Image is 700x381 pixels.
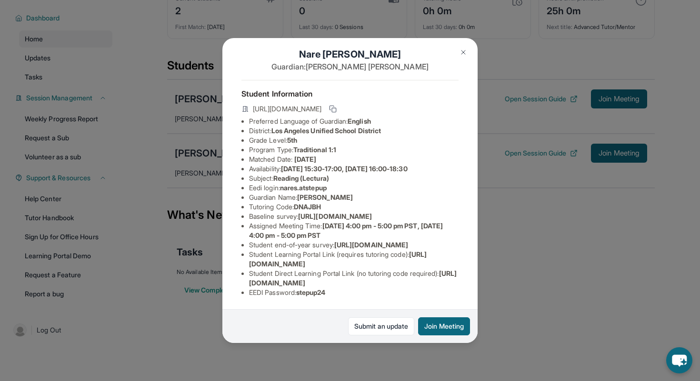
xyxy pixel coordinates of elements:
[241,61,459,72] p: Guardian: [PERSON_NAME] [PERSON_NAME]
[249,183,459,193] li: Eedi login :
[249,250,459,269] li: Student Learning Portal Link (requires tutoring code) :
[287,136,297,144] span: 5th
[460,49,467,56] img: Close Icon
[249,126,459,136] li: District:
[281,165,408,173] span: [DATE] 15:30-17:00, [DATE] 16:00-18:30
[418,317,470,335] button: Join Meeting
[249,222,443,239] span: [DATE] 4:00 pm - 5:00 pm PST, [DATE] 4:00 pm - 5:00 pm PST
[249,155,459,164] li: Matched Date:
[249,212,459,221] li: Baseline survey :
[249,221,459,240] li: Assigned Meeting Time :
[297,193,353,201] span: [PERSON_NAME]
[249,145,459,155] li: Program Type:
[298,212,372,220] span: [URL][DOMAIN_NAME]
[280,184,327,192] span: nares.atstepup
[348,117,371,125] span: English
[273,174,329,182] span: Reading (Lectura)
[293,146,336,154] span: Traditional 1:1
[666,347,692,373] button: chat-button
[249,288,459,297] li: EEDI Password :
[249,193,459,202] li: Guardian Name :
[241,88,459,99] h4: Student Information
[348,317,414,335] a: Submit an update
[253,104,321,114] span: [URL][DOMAIN_NAME]
[249,202,459,212] li: Tutoring Code :
[249,269,459,288] li: Student Direct Learning Portal Link (no tutoring code required) :
[249,174,459,183] li: Subject :
[249,240,459,250] li: Student end-of-year survey :
[271,127,381,135] span: Los Angeles Unified School District
[249,164,459,174] li: Availability:
[296,288,326,296] span: stepup24
[241,48,459,61] h1: Nare [PERSON_NAME]
[294,203,321,211] span: DNAJBH
[249,117,459,126] li: Preferred Language of Guardian:
[249,136,459,145] li: Grade Level:
[294,155,316,163] span: [DATE]
[327,103,339,115] button: Copy link
[334,241,408,249] span: [URL][DOMAIN_NAME]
